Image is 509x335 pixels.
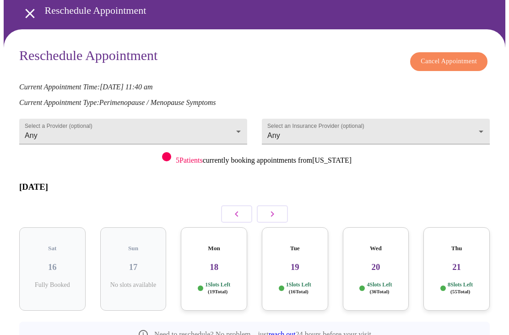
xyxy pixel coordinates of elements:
h3: 21 [431,262,482,272]
span: ( 16 Total) [289,289,309,294]
div: Any [262,119,490,144]
h5: Thu [431,245,482,252]
h3: 18 [188,262,240,272]
span: 5 Patients [176,156,203,164]
h3: Reschedule Appointment [19,48,157,66]
h5: Wed [350,245,402,252]
h3: [DATE] [19,182,490,192]
p: No slots available [108,281,159,289]
h3: 20 [350,262,402,272]
span: ( 36 Total) [369,289,389,294]
p: 4 Slots Left [367,281,392,295]
div: Any [19,119,247,144]
em: Current Appointment Time: [DATE] 11:40 am [19,83,153,91]
h3: 16 [27,262,78,272]
span: Cancel Appointment [421,56,477,67]
h3: 17 [108,262,159,272]
p: 8 Slots Left [448,281,473,295]
span: ( 55 Total) [450,289,470,294]
h3: Reschedule Appointment [45,5,458,16]
p: 1 Slots Left [205,281,230,295]
em: Current Appointment Type: Perimenopause / Menopause Symptoms [19,99,216,106]
h5: Sat [27,245,78,252]
p: 1 Slots Left [286,281,311,295]
span: ( 19 Total) [208,289,227,294]
button: Cancel Appointment [410,52,487,71]
p: Fully Booked [27,281,78,289]
p: currently booking appointments from [US_STATE] [176,156,352,165]
h5: Sun [108,245,159,252]
h5: Mon [188,245,240,252]
h3: 19 [269,262,321,272]
h5: Tue [269,245,321,252]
